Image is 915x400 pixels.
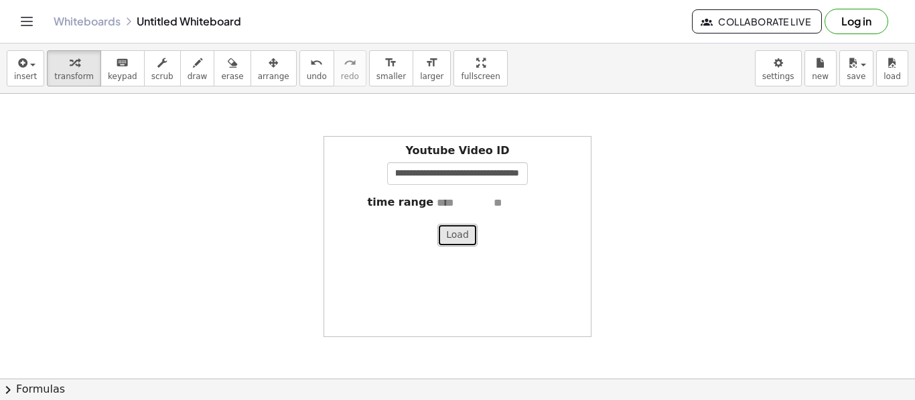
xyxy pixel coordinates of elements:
iframe: To enrich screen reader interactions, please activate Accessibility in Grammarly extension settings [92,123,360,324]
button: settings [755,50,802,86]
span: keypad [108,72,137,81]
span: Collaborate Live [703,15,811,27]
button: undoundo [299,50,334,86]
span: smaller [376,72,406,81]
span: insert [14,72,37,81]
i: keyboard [116,55,129,71]
button: load [876,50,908,86]
span: erase [221,72,243,81]
span: transform [54,72,94,81]
span: scrub [151,72,173,81]
span: fullscreen [461,72,500,81]
label: time range [368,195,434,210]
button: erase [214,50,251,86]
button: save [839,50,873,86]
label: Youtube Video ID [405,143,509,159]
button: insert [7,50,44,86]
iframe: To enrich screen reader interactions, please activate Accessibility in Grammarly extension settings [451,123,719,324]
span: save [847,72,865,81]
button: format_sizelarger [413,50,451,86]
span: arrange [258,72,289,81]
i: format_size [425,55,438,71]
button: Collaborate Live [692,9,822,34]
button: Toggle navigation [16,11,38,32]
span: redo [341,72,359,81]
button: transform [47,50,101,86]
button: fullscreen [453,50,507,86]
a: Whiteboards [54,15,121,28]
button: keyboardkeypad [100,50,145,86]
button: new [804,50,837,86]
span: new [812,72,829,81]
button: Log in [825,9,888,34]
span: draw [188,72,208,81]
span: settings [762,72,794,81]
button: redoredo [334,50,366,86]
button: format_sizesmaller [369,50,413,86]
button: draw [180,50,215,86]
button: Load [437,224,478,247]
i: format_size [384,55,397,71]
button: arrange [251,50,297,86]
span: larger [420,72,443,81]
span: undo [307,72,327,81]
i: undo [310,55,323,71]
span: load [884,72,901,81]
i: redo [344,55,356,71]
button: scrub [144,50,181,86]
